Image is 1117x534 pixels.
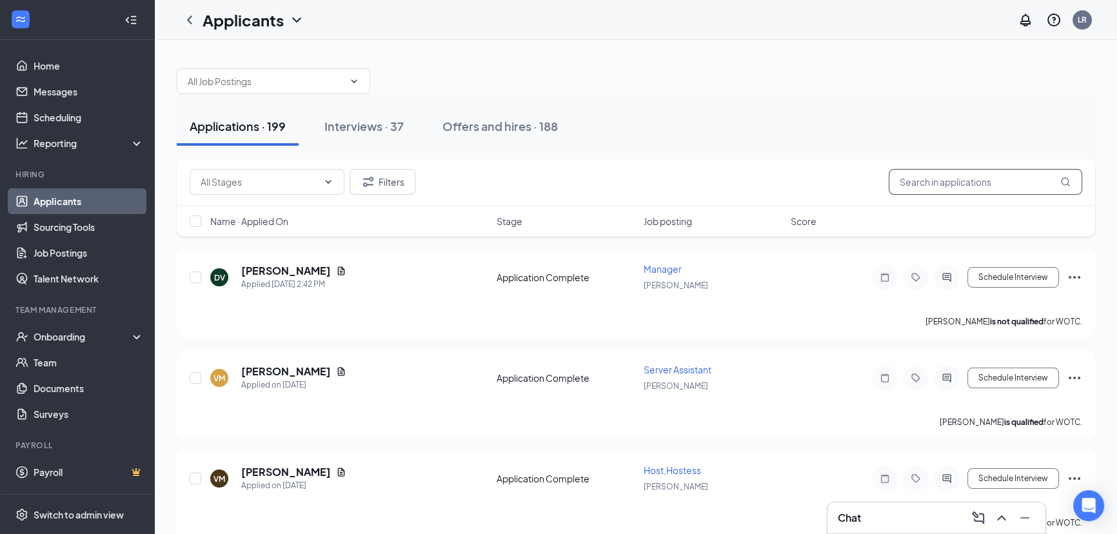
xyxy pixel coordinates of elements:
[214,272,225,283] div: DV
[971,510,986,526] svg: ComposeMessage
[838,511,861,525] h3: Chat
[1060,177,1071,187] svg: MagnifyingGlass
[644,381,708,391] span: [PERSON_NAME]
[241,264,331,278] h5: [PERSON_NAME]
[15,304,141,315] div: Team Management
[34,104,144,130] a: Scheduling
[877,473,893,484] svg: Note
[14,13,27,26] svg: WorkstreamLogo
[1017,510,1033,526] svg: Minimize
[497,472,636,485] div: Application Complete
[1046,12,1062,28] svg: QuestionInfo
[34,214,144,240] a: Sourcing Tools
[323,177,333,187] svg: ChevronDown
[336,467,346,477] svg: Document
[15,169,141,180] div: Hiring
[188,74,344,88] input: All Job Postings
[877,272,893,282] svg: Note
[644,263,682,275] span: Manager
[34,508,124,521] div: Switch to admin view
[644,482,708,491] span: [PERSON_NAME]
[925,316,1082,327] p: [PERSON_NAME] for WOTC.
[336,266,346,276] svg: Document
[34,137,144,150] div: Reporting
[497,271,636,284] div: Application Complete
[124,14,137,26] svg: Collapse
[644,464,701,476] span: Host,Hostess
[349,76,359,86] svg: ChevronDown
[241,278,346,291] div: Applied [DATE] 2:42 PM
[34,459,144,485] a: PayrollCrown
[1067,370,1082,386] svg: Ellipses
[241,364,331,379] h5: [PERSON_NAME]
[497,215,522,228] span: Stage
[967,468,1059,489] button: Schedule Interview
[991,508,1012,528] button: ChevronUp
[15,508,28,521] svg: Settings
[940,417,1082,428] p: [PERSON_NAME] for WOTC.
[968,508,989,528] button: ComposeMessage
[644,215,692,228] span: Job posting
[1078,14,1087,25] div: LR
[791,215,816,228] span: Score
[994,510,1009,526] svg: ChevronUp
[889,169,1082,195] input: Search in applications
[1014,508,1035,528] button: Minimize
[34,266,144,292] a: Talent Network
[497,371,636,384] div: Application Complete
[213,473,225,484] div: VM
[34,240,144,266] a: Job Postings
[939,272,954,282] svg: ActiveChat
[203,9,284,31] h1: Applicants
[939,373,954,383] svg: ActiveChat
[15,330,28,343] svg: UserCheck
[213,373,225,384] div: VM
[442,118,558,134] div: Offers and hires · 188
[908,373,924,383] svg: Tag
[1067,270,1082,285] svg: Ellipses
[361,174,376,190] svg: Filter
[336,366,346,377] svg: Document
[967,368,1059,388] button: Schedule Interview
[877,373,893,383] svg: Note
[289,12,304,28] svg: ChevronDown
[15,440,141,451] div: Payroll
[241,379,346,391] div: Applied on [DATE]
[1004,417,1043,427] b: is qualified
[201,175,318,189] input: All Stages
[34,401,144,427] a: Surveys
[644,364,711,375] span: Server Assistant
[34,330,133,343] div: Onboarding
[967,267,1059,288] button: Schedule Interview
[908,473,924,484] svg: Tag
[241,465,331,479] h5: [PERSON_NAME]
[908,272,924,282] svg: Tag
[350,169,415,195] button: Filter Filters
[210,215,288,228] span: Name · Applied On
[190,118,286,134] div: Applications · 199
[990,317,1043,326] b: is not qualified
[182,12,197,28] svg: ChevronLeft
[34,79,144,104] a: Messages
[34,375,144,401] a: Documents
[15,137,28,150] svg: Analysis
[241,479,346,492] div: Applied on [DATE]
[644,281,708,290] span: [PERSON_NAME]
[34,53,144,79] a: Home
[939,473,954,484] svg: ActiveChat
[1067,471,1082,486] svg: Ellipses
[34,350,144,375] a: Team
[1018,12,1033,28] svg: Notifications
[1073,490,1104,521] div: Open Intercom Messenger
[34,188,144,214] a: Applicants
[324,118,404,134] div: Interviews · 37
